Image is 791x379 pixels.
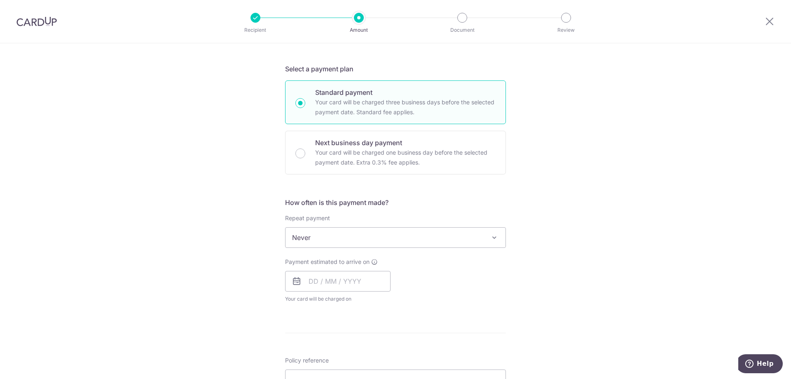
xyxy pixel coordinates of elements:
p: Your card will be charged three business days before the selected payment date. Standard fee appl... [315,97,496,117]
label: Repeat payment [285,214,330,222]
p: Document [432,26,493,34]
p: Next business day payment [315,138,496,148]
input: DD / MM / YYYY [285,271,391,292]
span: Payment estimated to arrive on [285,258,370,266]
label: Policy reference [285,356,329,365]
p: Amount [328,26,389,34]
iframe: Opens a widget where you can find more information [738,354,783,375]
p: Your card will be charged one business day before the selected payment date. Extra 0.3% fee applies. [315,148,496,167]
img: CardUp [16,16,57,26]
span: Never [285,227,506,248]
h5: Select a payment plan [285,64,506,74]
h5: How often is this payment made? [285,198,506,207]
span: Your card will be charged on [285,295,391,303]
p: Standard payment [315,87,496,97]
p: Recipient [225,26,286,34]
span: Never [286,228,505,247]
p: Review [536,26,597,34]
